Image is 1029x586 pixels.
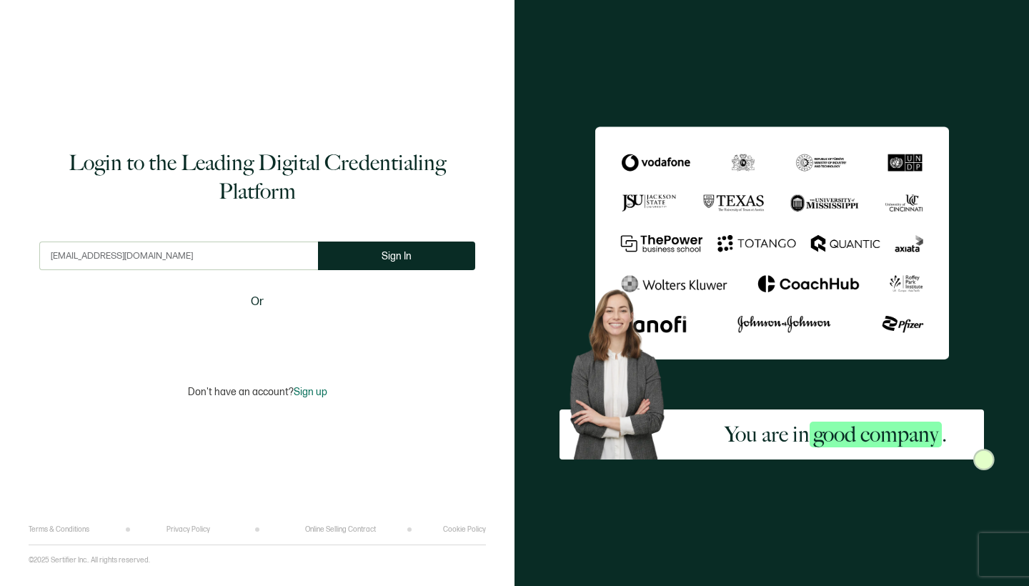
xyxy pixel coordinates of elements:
[29,525,89,534] a: Terms & Conditions
[810,422,942,447] span: good company
[175,320,339,352] div: Sign in with Google. Opens in new tab
[560,281,687,460] img: Sertifier Login - You are in <span class="strong-h">good company</span>. Hero
[443,525,486,534] a: Cookie Policy
[294,386,327,398] span: Sign up
[305,525,376,534] a: Online Selling Contract
[725,420,947,449] h2: You are in .
[188,386,327,398] p: Don't have an account?
[39,242,318,270] input: Enter your work email address
[784,424,1029,586] iframe: Chat Widget
[318,242,475,270] button: Sign In
[29,556,150,565] p: ©2025 Sertifier Inc.. All rights reserved.
[39,149,475,206] h1: Login to the Leading Digital Credentialing Platform
[382,251,412,262] span: Sign In
[166,525,210,534] a: Privacy Policy
[168,320,347,352] iframe: Sign in with Google Button
[595,126,949,359] img: Sertifier Login - You are in <span class="strong-h">good company</span>.
[251,293,264,311] span: Or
